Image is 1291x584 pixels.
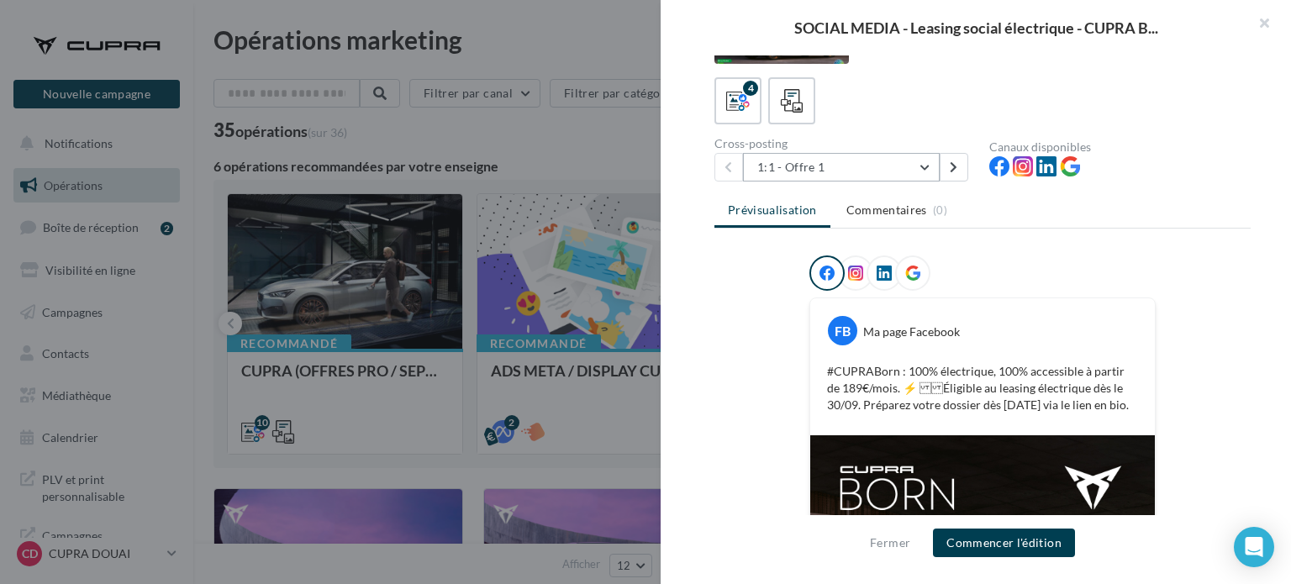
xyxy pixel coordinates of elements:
div: Open Intercom Messenger [1234,527,1274,567]
div: Cross-posting [714,138,976,150]
div: Ma page Facebook [863,324,960,340]
div: 4 [743,81,758,96]
p: #CUPRABorn : 100% électrique, 100% accessible à partir de 189€/mois. ⚡️ Éligible au leasing élect... [827,363,1138,413]
button: Fermer [863,533,917,553]
div: Canaux disponibles [989,141,1251,153]
span: Commentaires [846,202,927,218]
div: FB [828,316,857,345]
button: 1:1 - Offre 1 [743,153,940,182]
span: (0) [933,203,947,217]
button: Commencer l'édition [933,529,1075,557]
span: SOCIAL MEDIA - Leasing social électrique - CUPRA B... [794,20,1158,35]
